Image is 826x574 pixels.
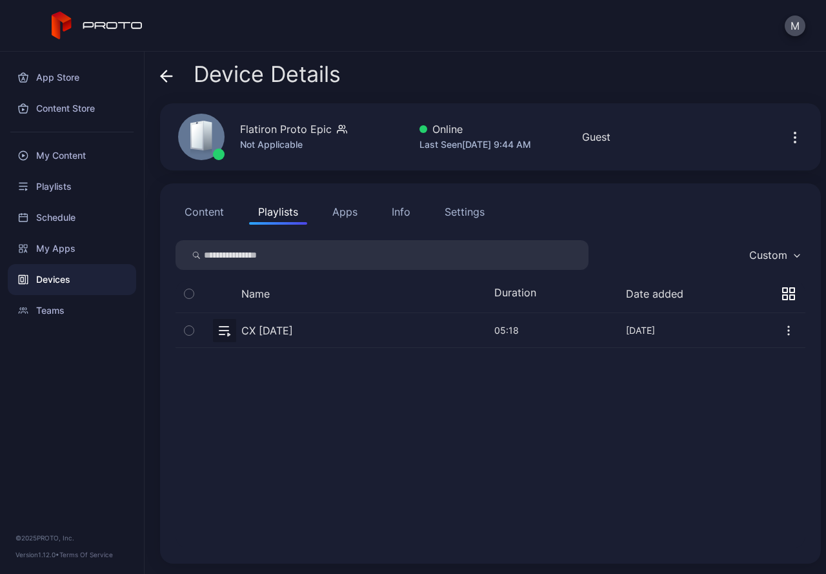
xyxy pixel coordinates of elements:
div: © 2025 PROTO, Inc. [15,533,128,543]
a: Playlists [8,171,136,202]
div: Last Seen [DATE] 9:44 AM [419,137,531,152]
a: Schedule [8,202,136,233]
div: Info [392,204,410,220]
a: Terms Of Service [59,551,113,559]
div: Duration [494,286,546,302]
button: Date added [626,287,683,300]
a: My Content [8,140,136,171]
button: Apps [323,199,367,225]
div: Settings [445,204,485,220]
button: Custom [743,240,805,270]
button: Info [383,199,419,225]
span: Device Details [194,62,341,87]
a: Teams [8,295,136,326]
a: App Store [8,62,136,93]
button: M [785,15,805,36]
button: Settings [436,199,494,225]
a: Content Store [8,93,136,124]
button: Playlists [249,199,307,225]
div: Not Applicable [240,137,347,152]
a: Devices [8,264,136,295]
div: Flatiron Proto Epic [240,121,332,137]
div: Guest [582,129,610,145]
button: Content [176,199,233,225]
div: Custom [749,249,787,261]
div: Online [419,121,531,137]
button: Name [241,287,270,300]
a: My Apps [8,233,136,264]
span: Version 1.12.0 • [15,551,59,559]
